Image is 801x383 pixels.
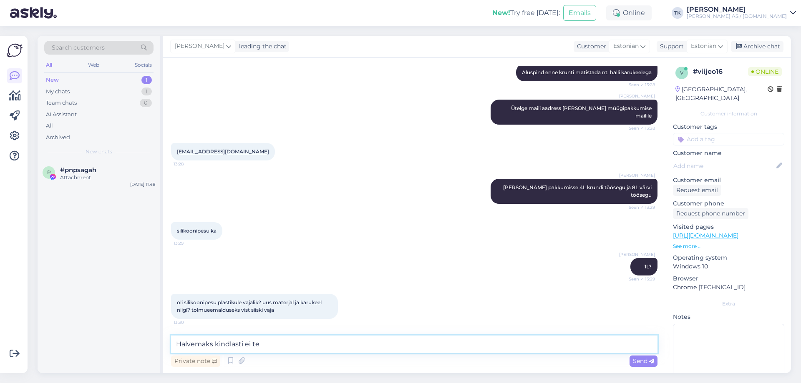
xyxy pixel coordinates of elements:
p: Customer phone [673,199,784,208]
div: New [46,76,59,84]
div: Request phone number [673,208,748,219]
span: New chats [86,148,112,155]
div: Request email [673,185,721,196]
div: TK [672,7,683,19]
b: New! [492,9,510,17]
input: Add a tag [673,133,784,145]
span: Online [748,67,782,76]
a: [URL][DOMAIN_NAME] [673,232,738,239]
span: Estonian [691,42,716,51]
div: All [46,122,53,130]
span: v [680,70,683,76]
div: [GEOGRAPHIC_DATA], [GEOGRAPHIC_DATA] [675,85,768,103]
span: [PERSON_NAME] [619,172,655,178]
p: Customer tags [673,123,784,131]
span: 13:28 [174,161,205,167]
div: Try free [DATE]: [492,8,560,18]
div: leading the chat [236,42,287,51]
span: oli silikoonipesu plastikule vajalik? uus materjal ja karukeel niigi? tolmueemalduseks vist siisk... [177,299,323,313]
div: 1 [141,88,152,96]
div: [PERSON_NAME] AS / [DOMAIN_NAME] [687,13,787,20]
span: Estonian [613,42,639,51]
input: Add name [673,161,775,170]
p: Customer email [673,176,784,185]
span: 13:29 [174,240,205,246]
div: Archived [46,133,70,142]
span: 1L? [645,263,652,270]
span: Seen ✓ 13:29 [624,204,655,210]
div: 0 [140,99,152,107]
div: Customer [574,42,606,51]
div: Socials [133,60,154,70]
p: Customer name [673,149,784,158]
div: [DATE] 11:48 [130,181,155,188]
span: Send [633,357,654,365]
div: All [44,60,54,70]
a: [EMAIL_ADDRESS][DOMAIN_NAME] [177,148,269,155]
div: [PERSON_NAME] [687,6,787,13]
div: Attachment [60,174,155,181]
div: Extra [673,300,784,308]
p: See more ... [673,243,784,250]
img: Askly Logo [7,43,23,58]
span: [PERSON_NAME] [619,251,655,258]
span: [PERSON_NAME] pakkumisse 4L krundi töösegu ja 8L värvi töösegu [503,184,653,198]
p: Notes [673,313,784,321]
div: 1 [141,76,152,84]
span: p [47,169,51,175]
span: Seen ✓ 13:28 [624,125,655,131]
span: #pnpsagah [60,166,96,174]
div: AI Assistant [46,110,77,119]
p: Windows 10 [673,262,784,271]
span: [PERSON_NAME] [619,93,655,99]
p: Browser [673,274,784,283]
a: [PERSON_NAME][PERSON_NAME] AS / [DOMAIN_NAME] [687,6,796,20]
div: Archive chat [731,41,783,52]
p: Chrome [TECHNICAL_ID] [673,283,784,292]
div: Web [86,60,101,70]
span: Seen ✓ 13:29 [624,276,655,282]
div: Customer information [673,110,784,118]
div: Support [657,42,684,51]
span: silikoonipesu ka [177,228,217,234]
span: Seen ✓ 13:28 [624,82,655,88]
span: Aluspind enne krunti matistada nt. halli karukeelega [522,69,652,75]
div: My chats [46,88,70,96]
button: Emails [563,5,596,21]
span: 13:30 [174,319,205,325]
span: Ütelge maili aadress [PERSON_NAME] müügipakkumise mailile [511,105,653,119]
div: Team chats [46,99,77,107]
textarea: Halvemaks kindlasti ei te [171,335,657,353]
div: # viijeo16 [693,67,748,77]
div: Online [606,5,652,20]
p: Operating system [673,253,784,262]
span: Search customers [52,43,105,52]
div: Private note [171,355,220,367]
p: Visited pages [673,223,784,231]
span: [PERSON_NAME] [175,42,224,51]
